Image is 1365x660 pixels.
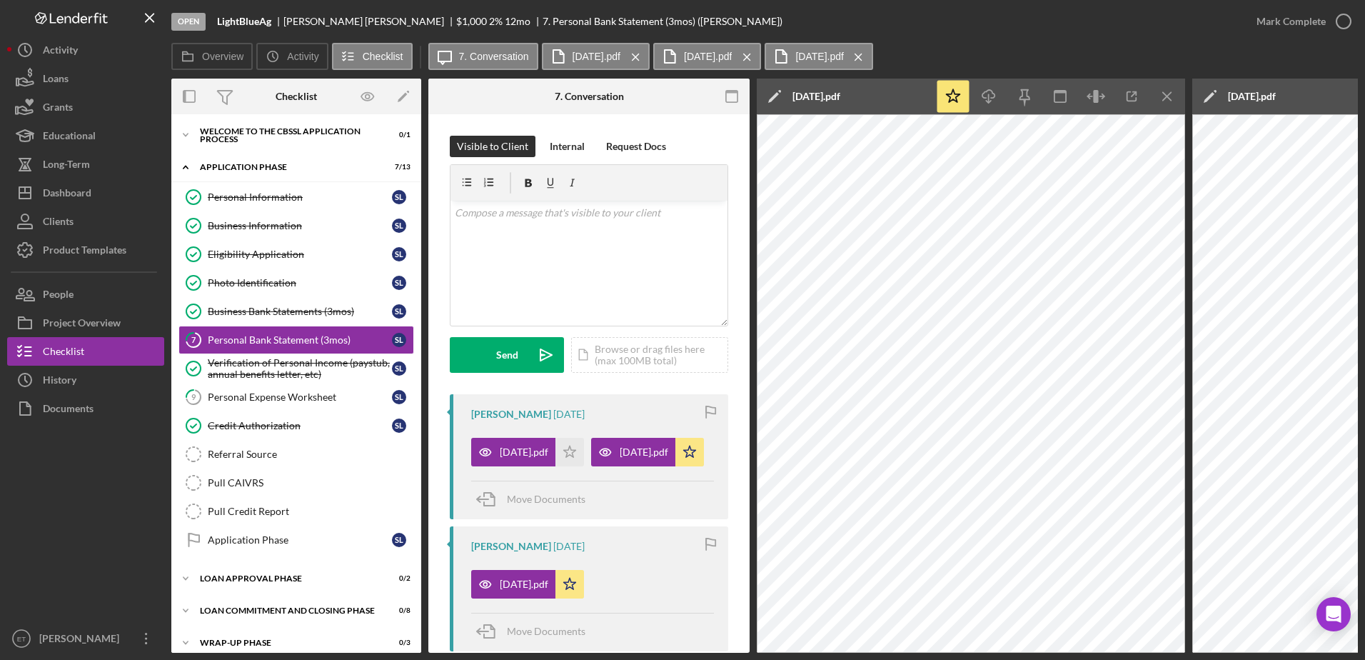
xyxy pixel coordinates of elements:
[392,390,406,404] div: S L
[471,570,584,599] button: [DATE].pdf
[392,361,406,376] div: S L
[392,247,406,261] div: S L
[208,334,392,346] div: Personal Bank Statement (3mos)
[7,64,164,93] button: Loans
[542,43,650,70] button: [DATE].pdf
[200,574,375,583] div: Loan Approval Phase
[178,240,414,269] a: Eligibility ApplicationSL
[178,183,414,211] a: Personal InformationSL
[43,179,91,211] div: Dashboard
[178,383,414,411] a: 9Personal Expense WorksheetSL
[599,136,673,157] button: Request Docs
[43,150,90,182] div: Long-Term
[7,150,164,179] button: Long-Term
[7,179,164,207] a: Dashboard
[7,337,164,366] a: Checklist
[471,409,551,420] div: [PERSON_NAME]
[43,280,74,312] div: People
[7,394,164,423] button: Documents
[392,333,406,347] div: S L
[287,51,318,62] label: Activity
[489,16,503,27] div: 2 %
[200,606,375,615] div: Loan Commitment and Closing Phase
[208,306,392,317] div: Business Bank Statements (3mos)
[1316,597,1351,631] div: Open Intercom Messenger
[7,121,164,150] button: Educational
[43,337,84,369] div: Checklist
[178,354,414,383] a: Verification of Personal Income (paystub, annual benefits letter, etc)SL
[553,541,585,552] time: 2025-09-30 22:45
[392,190,406,204] div: S L
[620,446,668,458] div: [DATE].pdf
[765,43,872,70] button: [DATE].pdf
[217,16,271,27] b: LightBlueAg
[500,579,548,590] div: [DATE].pdf
[471,541,551,552] div: [PERSON_NAME]
[7,207,164,236] button: Clients
[171,43,253,70] button: Overview
[496,337,518,373] div: Send
[7,36,164,64] button: Activity
[507,493,585,505] span: Move Documents
[208,357,392,380] div: Verification of Personal Income (paystub, annual benefits letter, etc)
[385,131,410,139] div: 0 / 1
[178,297,414,326] a: Business Bank Statements (3mos)SL
[684,51,732,62] label: [DATE].pdf
[200,639,375,647] div: Wrap-Up Phase
[43,366,76,398] div: History
[43,236,126,268] div: Product Templates
[392,533,406,547] div: S L
[200,127,375,144] div: Welcome to the CBSSL Application Process
[208,191,392,203] div: Personal Information
[7,366,164,394] button: History
[392,276,406,290] div: S L
[450,337,564,373] button: Send
[459,51,529,62] label: 7. Conversation
[208,277,392,289] div: Photo Identification
[17,635,26,643] text: ET
[7,624,164,653] button: ET[PERSON_NAME]
[456,15,487,27] span: $1,000
[1242,7,1358,36] button: Mark Complete
[7,93,164,121] a: Grants
[553,409,585,420] time: 2025-09-30 22:46
[276,91,317,102] div: Checklist
[43,121,96,154] div: Educational
[7,236,164,264] button: Product Templates
[392,304,406,319] div: S L
[7,280,164,309] button: People
[505,16,530,27] div: 12 mo
[555,91,624,102] div: 7. Conversation
[36,624,129,656] div: [PERSON_NAME]
[392,419,406,433] div: S L
[7,309,164,337] button: Project Overview
[208,420,392,431] div: Credit Authorization
[208,506,413,517] div: Pull Credit Report
[507,625,585,637] span: Move Documents
[208,449,413,460] div: Referral Source
[606,136,666,157] div: Request Docs
[428,43,538,70] button: 7. Conversation
[543,16,782,27] div: 7. Personal Bank Statement (3mos) ([PERSON_NAME])
[43,309,121,341] div: Project Overview
[200,163,375,171] div: Application Phase
[450,136,535,157] button: Visible to Client
[591,438,704,466] button: [DATE].pdf
[178,526,414,554] a: Application PhaseSL
[471,438,584,466] button: [DATE].pdf
[385,163,410,171] div: 7 / 13
[43,394,94,426] div: Documents
[795,51,843,62] label: [DATE].pdf
[208,477,413,489] div: Pull CAIVRS
[1256,7,1326,36] div: Mark Complete
[500,446,548,458] div: [DATE].pdf
[208,249,392,260] div: Eligibility Application
[392,219,406,233] div: S L
[792,91,840,102] div: [DATE].pdf
[385,574,410,583] div: 0 / 2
